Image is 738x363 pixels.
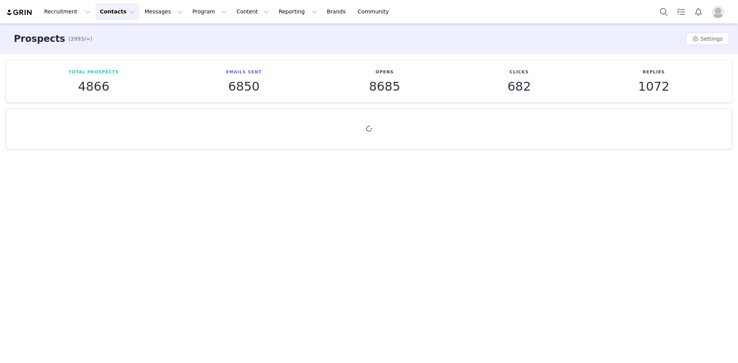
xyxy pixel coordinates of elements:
[686,33,729,45] button: Settings
[68,80,119,93] p: 4866
[274,3,322,20] button: Reporting
[507,69,531,76] p: Clicks
[188,3,231,20] button: Program
[68,69,119,76] p: Total Prospects
[226,69,262,76] p: Emails Sent
[353,3,397,20] a: Community
[140,3,187,20] button: Messages
[673,3,690,20] a: Tasks
[638,69,669,76] p: Replies
[6,9,33,16] img: grin logo
[14,32,65,46] h3: Prospects
[507,80,531,93] p: 682
[707,6,732,18] button: Profile
[369,80,400,93] p: 8685
[322,3,352,20] a: Brands
[369,69,400,76] p: Opens
[638,80,669,93] p: 1072
[68,35,93,43] span: (3993/∞)
[40,3,95,20] button: Recruitment
[232,3,274,20] button: Content
[95,3,140,20] button: Contacts
[226,80,262,93] p: 6850
[712,6,724,18] img: placeholder-profile.jpg
[690,3,707,20] button: Notifications
[655,3,672,20] button: Search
